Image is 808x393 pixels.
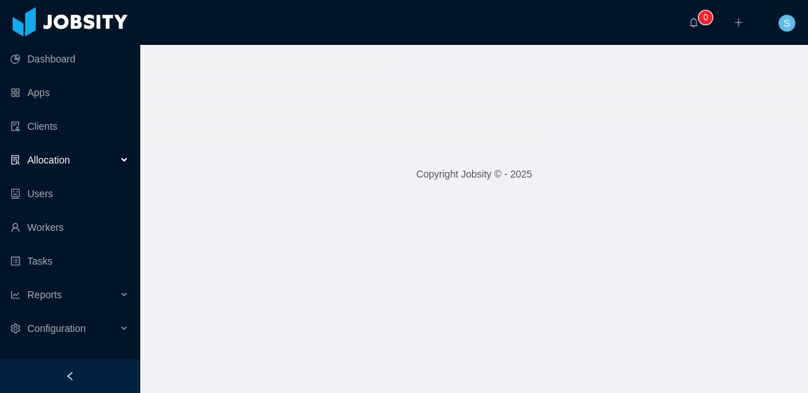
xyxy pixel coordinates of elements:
[27,154,70,166] span: Allocation
[11,213,129,241] a: icon: userWorkers
[11,324,20,333] i: icon: setting
[734,18,743,27] i: icon: plus
[11,180,129,208] a: icon: robotUsers
[699,11,713,25] sup: 0
[783,15,790,32] span: S
[11,247,129,275] a: icon: profileTasks
[140,150,808,199] footer: Copyright Jobsity © - 2025
[11,79,129,107] a: icon: appstoreApps
[11,155,20,165] i: icon: solution
[11,112,129,140] a: icon: auditClients
[27,323,86,334] span: Configuration
[689,18,699,27] i: icon: bell
[11,290,20,300] i: icon: line-chart
[11,45,129,73] a: icon: pie-chartDashboard
[27,289,62,300] span: Reports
